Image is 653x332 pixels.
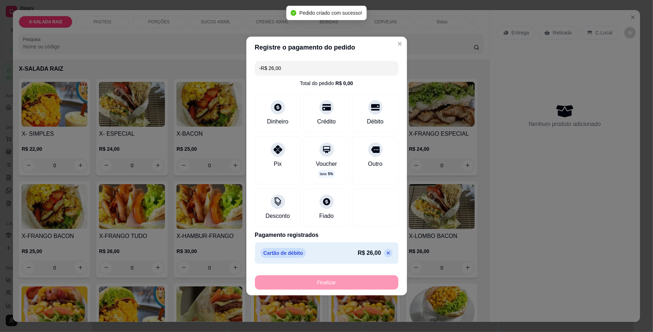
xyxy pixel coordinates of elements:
div: Pix [274,160,281,168]
p: Cartão de débito [261,248,306,258]
input: Ex.: hambúrguer de cordeiro [259,61,394,75]
p: taxa [320,171,333,177]
div: Voucher [316,160,337,168]
div: Total do pedido [300,80,353,87]
div: Fiado [319,212,333,220]
span: Pedido criado com sucesso! [299,10,362,16]
span: check-circle [291,10,297,16]
p: R$ 26,00 [358,249,381,257]
div: Débito [367,117,383,126]
span: 5 % [328,171,333,177]
div: Dinheiro [267,117,289,126]
div: Outro [368,160,382,168]
button: Close [394,38,406,50]
p: Pagamento registrados [255,231,398,239]
header: Registre o pagamento do pedido [246,37,407,58]
div: Crédito [317,117,336,126]
div: R$ 0,00 [335,80,353,87]
div: Desconto [266,212,290,220]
